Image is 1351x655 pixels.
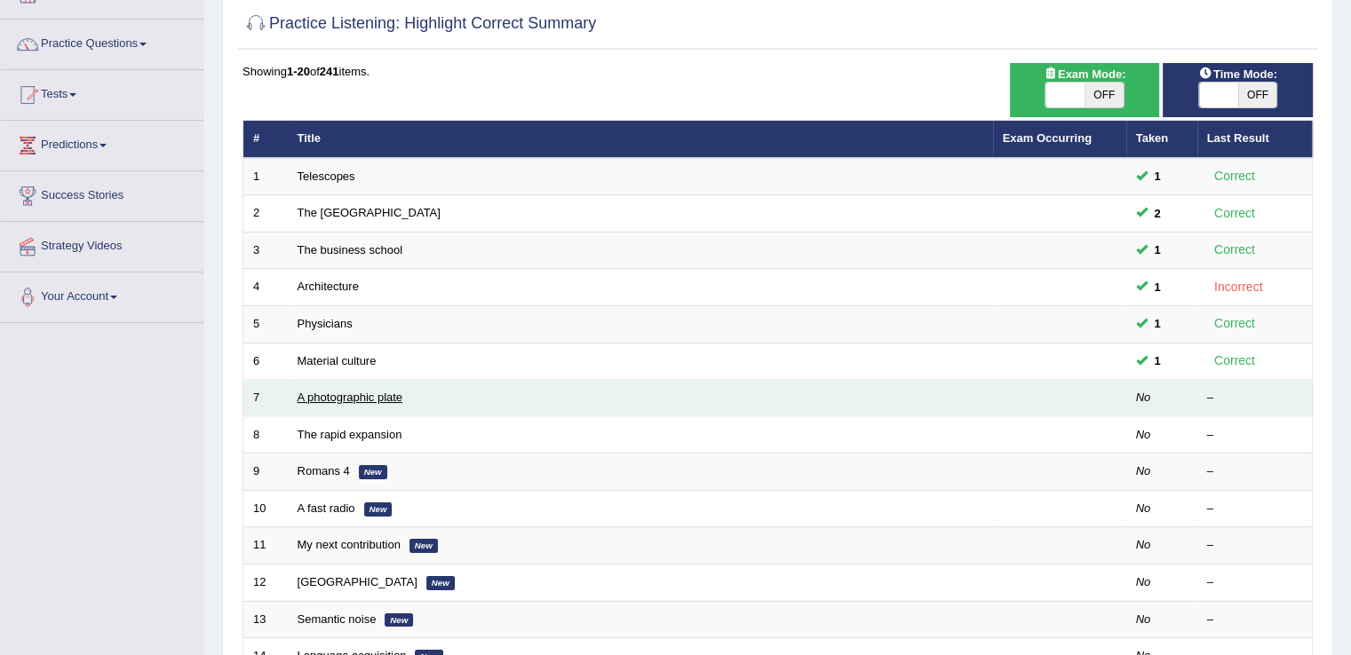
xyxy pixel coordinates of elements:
[298,612,377,626] a: Semantic noise
[1148,351,1168,370] span: You can still take this question
[1003,131,1092,145] a: Exam Occurring
[298,243,403,256] a: The business school
[243,232,288,269] td: 3
[243,416,288,454] td: 8
[298,428,402,441] a: The rapid expansion
[1207,463,1303,480] div: –
[298,391,403,404] a: A photographic plate
[1010,63,1160,117] div: Show exams occurring in exams
[409,539,438,553] em: New
[320,65,339,78] b: 241
[243,121,288,158] th: #
[426,576,455,590] em: New
[242,11,596,37] h2: Practice Listening: Highlight Correct Summary
[1148,278,1168,296] span: You can still take this question
[243,380,288,417] td: 7
[1207,351,1263,371] div: Correct
[1,222,203,266] a: Strategy Videos
[1148,167,1168,185] span: You can still take this question
[1207,427,1303,444] div: –
[1207,166,1263,186] div: Correct
[1,121,203,165] a: Predictions
[1,20,203,64] a: Practice Questions
[298,170,355,183] a: Telescopes
[298,575,417,588] a: [GEOGRAPHIC_DATA]
[243,269,288,306] td: 4
[243,527,288,564] td: 11
[1,272,203,317] a: Your Account
[298,501,355,515] a: A fast radio
[1207,574,1303,591] div: –
[1148,314,1168,333] span: You can still take this question
[1192,65,1284,83] span: Time Mode:
[298,206,441,219] a: The [GEOGRAPHIC_DATA]
[243,195,288,233] td: 2
[1136,391,1151,404] em: No
[1207,501,1303,517] div: –
[243,601,288,638] td: 13
[1136,464,1151,477] em: No
[1207,313,1263,334] div: Correct
[298,280,359,293] a: Architecture
[1136,428,1151,441] em: No
[1136,538,1151,551] em: No
[1207,240,1263,260] div: Correct
[298,317,353,330] a: Physicians
[298,464,350,477] a: Romans 4
[1207,203,1263,224] div: Correct
[243,454,288,491] td: 9
[243,564,288,601] td: 12
[385,613,413,627] em: New
[1207,537,1303,554] div: –
[1197,121,1313,158] th: Last Result
[1207,277,1270,297] div: Incorrect
[1238,83,1277,107] span: OFF
[242,63,1313,80] div: Showing of items.
[298,538,401,551] a: My next contribution
[1085,83,1124,107] span: OFF
[1207,390,1303,406] div: –
[243,490,288,527] td: 10
[1,70,203,114] a: Tests
[1136,612,1151,626] em: No
[1148,204,1168,223] span: You can still take this question
[1148,241,1168,259] span: You can still take this question
[364,502,393,517] em: New
[288,121,993,158] th: Title
[1136,575,1151,588] em: No
[1126,121,1197,158] th: Taken
[243,306,288,343] td: 5
[1207,612,1303,628] div: –
[359,465,387,479] em: New
[243,343,288,380] td: 6
[1136,501,1151,515] em: No
[287,65,310,78] b: 1-20
[1,171,203,216] a: Success Stories
[298,354,377,367] a: Material culture
[1037,65,1132,83] span: Exam Mode:
[243,158,288,195] td: 1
